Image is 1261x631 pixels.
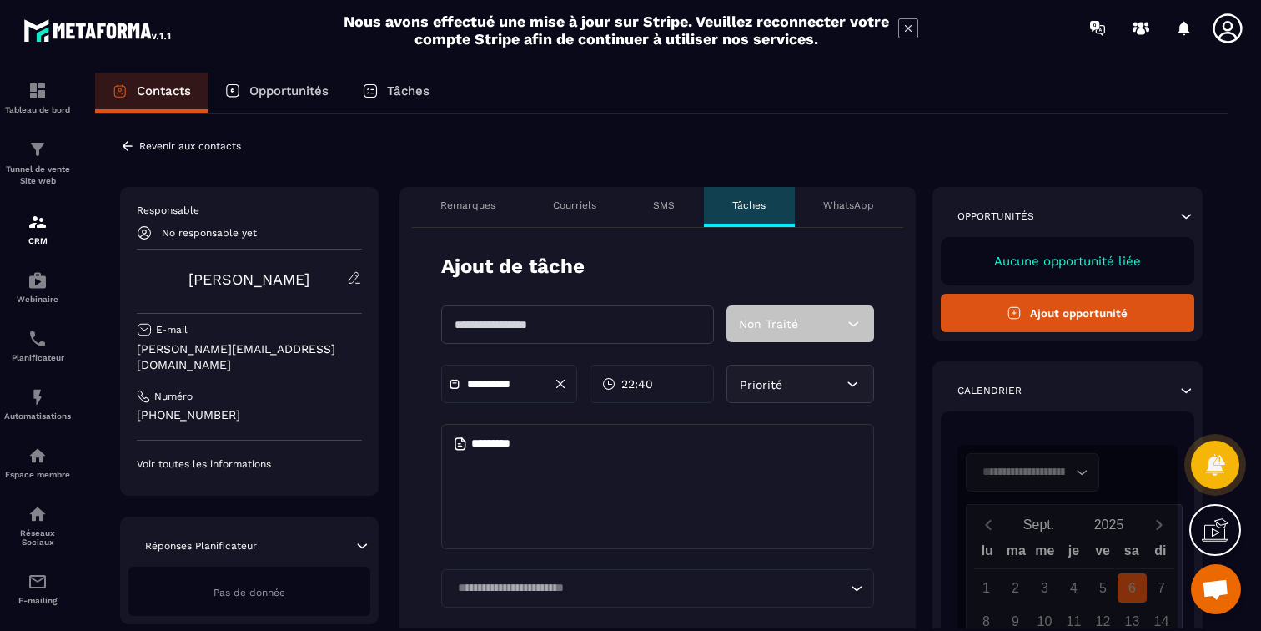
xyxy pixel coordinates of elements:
[28,572,48,592] img: email
[732,199,766,212] p: Tâches
[4,470,71,479] p: Espace membre
[162,227,257,239] p: No responsable yet
[28,387,48,407] img: automations
[452,579,847,598] input: Search for option
[4,127,71,199] a: formationformationTunnel de vente Site web
[4,295,71,304] p: Webinaire
[137,457,362,471] p: Voir toutes les informations
[4,316,71,375] a: schedulerschedulerPlanificateur
[28,212,48,232] img: formation
[154,390,193,403] p: Numéro
[387,83,430,98] p: Tâches
[214,587,285,598] span: Pas de donnée
[343,13,890,48] h2: Nous avons effectué une mise à jour sur Stripe. Veuillez reconnecter votre compte Stripe afin de ...
[740,378,782,391] span: Priorité
[4,199,71,258] a: formationformationCRM
[4,375,71,433] a: automationsautomationsAutomatisations
[739,317,798,331] span: Non Traité
[188,270,309,288] a: [PERSON_NAME]
[28,329,48,349] img: scheduler
[23,15,173,45] img: logo
[823,199,874,212] p: WhatsApp
[440,199,495,212] p: Remarques
[4,68,71,127] a: formationformationTableau de bord
[553,199,596,212] p: Courriels
[139,140,241,152] p: Revenir aux contacts
[208,73,345,113] a: Opportunités
[653,199,675,212] p: SMS
[621,376,653,392] span: 22:40
[957,209,1034,223] p: Opportunités
[941,294,1195,332] button: Ajout opportunité
[4,433,71,492] a: automationsautomationsEspace membre
[4,528,71,547] p: Réseaux Sociaux
[4,164,71,187] p: Tunnel de vente Site web
[441,569,874,608] div: Search for option
[4,258,71,316] a: automationsautomationsWebinaire
[4,492,71,559] a: social-networksocial-networkRéseaux Sociaux
[441,253,585,280] p: Ajout de tâche
[4,236,71,245] p: CRM
[28,139,48,159] img: formation
[4,105,71,114] p: Tableau de bord
[4,596,71,605] p: E-mailing
[28,270,48,290] img: automations
[4,353,71,362] p: Planificateur
[28,504,48,524] img: social-network
[4,559,71,618] a: emailemailE-mailing
[28,81,48,101] img: formation
[95,73,208,113] a: Contacts
[137,204,362,217] p: Responsable
[145,539,257,553] p: Réponses Planificateur
[4,411,71,421] p: Automatisations
[1191,564,1241,614] div: Ouvrir le chat
[137,83,191,98] p: Contacts
[249,83,329,98] p: Opportunités
[137,407,362,423] p: [PHONE_NUMBER]
[957,254,1178,269] p: Aucune opportunité liée
[137,341,362,373] p: [PERSON_NAME][EMAIL_ADDRESS][DOMAIN_NAME]
[957,384,1022,397] p: Calendrier
[28,446,48,466] img: automations
[345,73,446,113] a: Tâches
[156,323,188,336] p: E-mail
